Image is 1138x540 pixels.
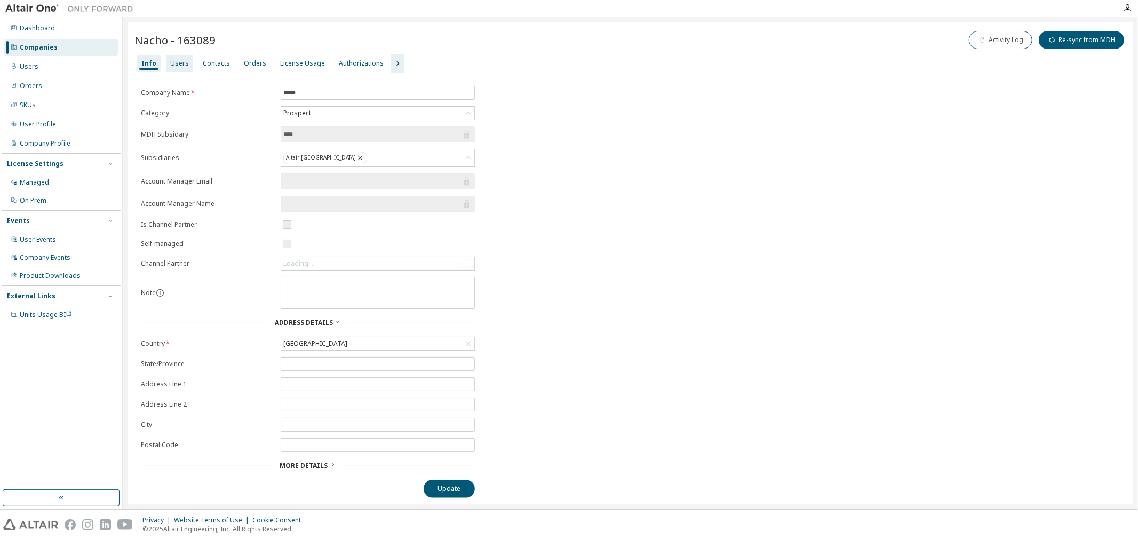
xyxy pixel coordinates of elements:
img: altair_logo.svg [3,519,58,530]
div: Info [141,59,156,68]
div: License Usage [280,59,325,68]
label: Address Line 2 [141,400,274,409]
span: Nacho - 163089 [134,33,216,47]
div: Orders [20,82,42,90]
div: Orders [244,59,266,68]
div: License Settings [7,160,63,168]
div: Users [20,62,38,71]
img: Altair One [5,3,139,14]
div: Loading... [283,259,313,268]
img: linkedin.svg [100,519,111,530]
div: Company Profile [20,139,70,148]
span: Address Details [275,318,333,327]
label: Postal Code [141,441,274,449]
label: Company Name [141,89,274,97]
div: Dashboard [20,24,55,33]
div: Product Downloads [20,272,81,280]
img: instagram.svg [82,519,93,530]
label: Channel Partner [141,259,274,268]
div: User Events [20,235,56,244]
div: Events [7,217,30,225]
div: Contacts [203,59,230,68]
div: [GEOGRAPHIC_DATA] [282,338,349,350]
div: Website Terms of Use [174,516,252,525]
label: MDH Subsidary [141,130,274,139]
div: Prospect [281,107,474,120]
div: Loading... [281,257,474,270]
div: [GEOGRAPHIC_DATA] [281,337,474,350]
div: User Profile [20,120,56,129]
span: More Details [280,461,328,470]
button: Update [424,480,475,498]
div: Privacy [142,516,174,525]
div: Authorizations [339,59,384,68]
button: Re-sync from MDH [1039,31,1124,49]
label: Category [141,109,274,117]
div: Users [170,59,189,68]
label: Account Manager Name [141,200,274,208]
img: facebook.svg [65,519,76,530]
div: Companies [20,43,58,52]
div: External Links [7,292,55,300]
div: Cookie Consent [252,516,307,525]
label: Country [141,339,274,348]
label: Is Channel Partner [141,220,274,229]
label: State/Province [141,360,274,368]
div: Managed [20,178,49,187]
label: Subsidiaries [141,154,274,162]
label: Self-managed [141,240,274,248]
p: © 2025 Altair Engineering, Inc. All Rights Reserved. [142,525,307,534]
label: Address Line 1 [141,380,274,388]
img: youtube.svg [117,519,133,530]
label: Note [141,288,156,297]
button: Activity Log [969,31,1032,49]
label: City [141,420,274,429]
span: Units Usage BI [20,310,72,319]
div: Company Events [20,253,70,262]
div: Altair [GEOGRAPHIC_DATA] [283,152,367,164]
label: Account Manager Email [141,177,274,186]
div: Prospect [282,107,313,119]
button: information [156,289,164,297]
div: SKUs [20,101,36,109]
div: Altair [GEOGRAPHIC_DATA] [281,149,474,166]
div: On Prem [20,196,46,205]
